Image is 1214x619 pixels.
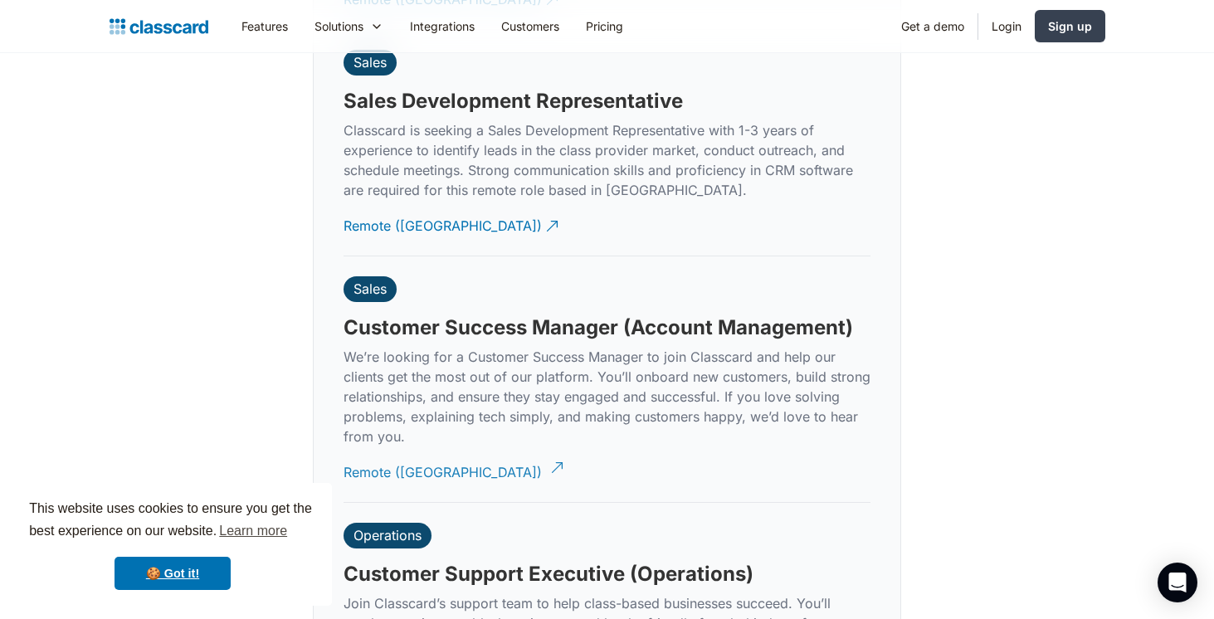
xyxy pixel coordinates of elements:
[353,280,387,297] div: Sales
[344,203,542,236] div: Remote ([GEOGRAPHIC_DATA])
[488,7,573,45] a: Customers
[978,7,1035,45] a: Login
[1035,10,1105,42] a: Sign up
[1048,17,1092,35] div: Sign up
[228,7,301,45] a: Features
[217,519,290,543] a: learn more about cookies
[13,483,332,606] div: cookieconsent
[314,17,363,35] div: Solutions
[344,347,870,446] p: We’re looking for a Customer Success Manager to join Classcard and help our clients get the most ...
[344,315,853,340] h3: Customer Success Manager (Account Management)
[344,203,561,249] a: Remote ([GEOGRAPHIC_DATA])
[344,450,542,482] div: Remote ([GEOGRAPHIC_DATA])
[110,15,208,38] a: home
[888,7,978,45] a: Get a demo
[397,7,488,45] a: Integrations
[573,7,636,45] a: Pricing
[344,120,870,200] p: Classcard is seeking a Sales Development Representative with 1-3 years of experience to identify ...
[301,7,397,45] div: Solutions
[344,450,561,495] a: Remote ([GEOGRAPHIC_DATA])
[344,89,683,114] h3: Sales Development Representative
[353,54,387,71] div: Sales
[344,562,753,587] h3: Customer Support Executive (Operations)
[353,527,422,543] div: Operations
[29,499,316,543] span: This website uses cookies to ensure you get the best experience on our website.
[115,557,231,590] a: dismiss cookie message
[1158,563,1197,602] div: Open Intercom Messenger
